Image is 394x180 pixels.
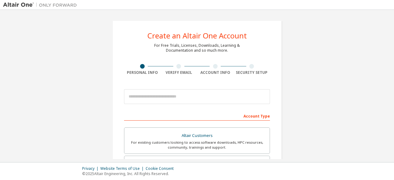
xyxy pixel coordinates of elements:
div: Verify Email [161,70,197,75]
div: Account Type [124,111,270,121]
div: Privacy [82,166,100,171]
div: For Free Trials, Licenses, Downloads, Learning & Documentation and so much more. [154,43,240,53]
div: Security Setup [234,70,270,75]
div: For existing customers looking to access software downloads, HPC resources, community, trainings ... [128,140,266,150]
div: Personal Info [124,70,161,75]
div: Account Info [197,70,234,75]
div: Cookie Consent [146,166,177,171]
p: © 2025 Altair Engineering, Inc. All Rights Reserved. [82,171,177,176]
div: Altair Customers [128,131,266,140]
div: Create an Altair One Account [147,32,247,39]
div: Website Terms of Use [100,166,146,171]
img: Altair One [3,2,80,8]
